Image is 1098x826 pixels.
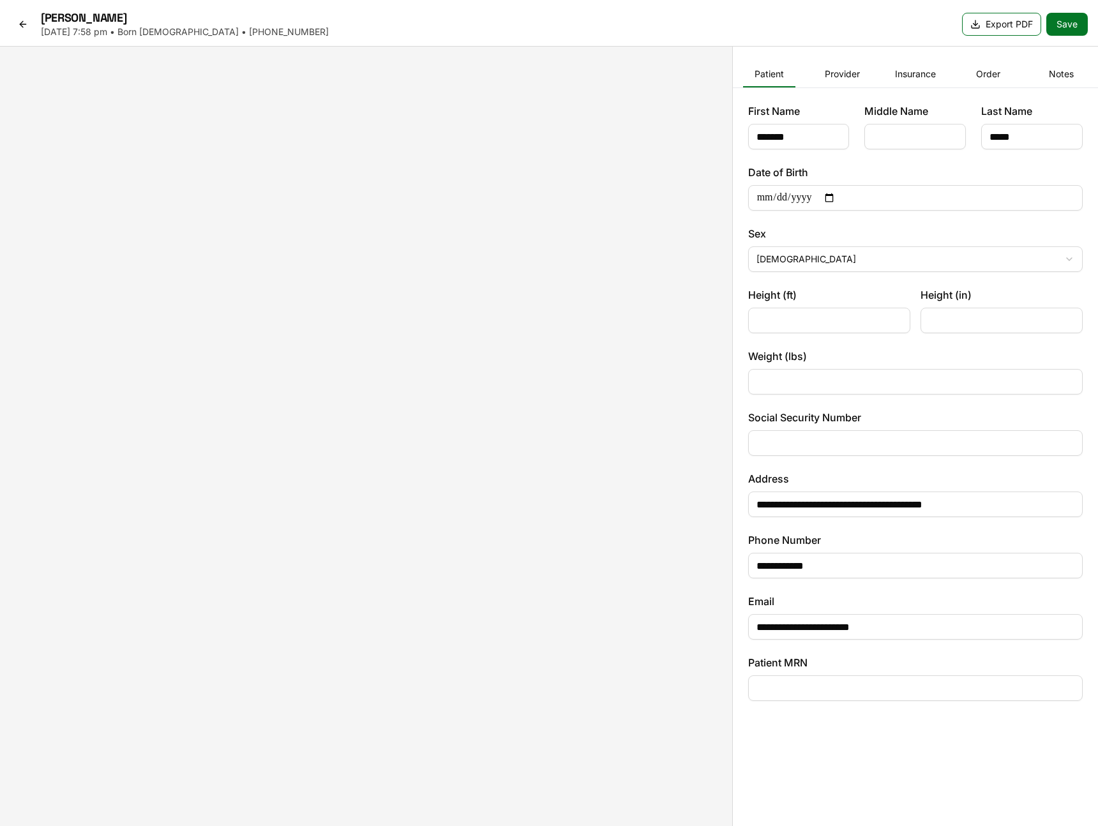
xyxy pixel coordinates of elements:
[41,10,329,26] h1: [PERSON_NAME]
[748,471,1083,486] label: Address
[962,62,1014,87] button: Order
[981,103,1083,119] label: Last Name
[748,226,1083,241] label: Sex
[748,532,1083,548] label: Phone Number
[748,103,850,119] label: First Name
[921,287,1083,303] label: Height (in)
[748,349,1083,364] label: Weight (lbs)
[864,103,966,119] label: Middle Name
[1046,13,1088,36] button: Save
[962,13,1041,36] button: Export PDF
[748,287,910,303] label: Height (ft)
[889,62,942,87] button: Insurance
[748,594,1083,609] label: Email
[748,410,1083,425] label: Social Security Number
[748,655,1083,670] label: Patient MRN
[743,62,795,87] button: Patient
[748,165,1083,180] label: Date of Birth
[816,62,868,87] button: Provider
[1035,62,1088,87] button: Notes
[41,26,329,38] div: [DATE] 7:58 pm • Born [DEMOGRAPHIC_DATA] • [PHONE_NUMBER]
